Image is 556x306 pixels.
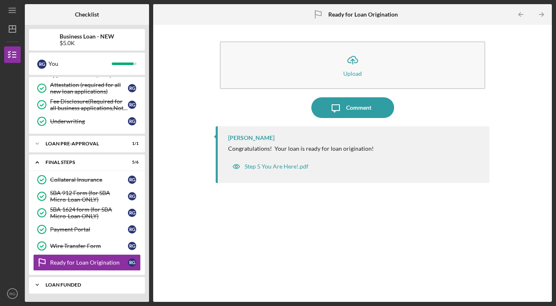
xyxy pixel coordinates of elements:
a: Payment PortalRG [33,221,141,238]
a: UnderwritingRG [33,113,141,130]
b: Business Loan - NEW [60,33,114,40]
div: Attestation (required for all new loan applications) [50,82,128,95]
div: R G [128,101,136,109]
div: Wire Transfer Form [50,243,128,249]
div: LOAN PRE-APPROVAL [46,141,118,146]
div: R G [128,84,136,92]
div: FINAL STEPS [46,160,118,165]
b: Ready for Loan Origination [328,11,398,18]
a: Collateral InsuranceRG [33,171,141,188]
div: Ready for Loan Origination [50,259,128,266]
div: Upload [343,70,362,77]
div: Congratulations! Your loan is ready for loan origination! [228,145,374,152]
a: Ready for Loan OriginationRG [33,254,141,271]
div: 5 / 6 [124,160,139,165]
button: Comment [311,97,394,118]
div: Payment Portal [50,226,128,233]
a: Attestation (required for all new loan applications)RG [33,80,141,96]
text: RG [10,292,15,296]
a: Fee Disclosure(Required for all business applications,Not needed for Contractor loans)RG [33,96,141,113]
div: 1 / 1 [124,141,139,146]
button: RG [4,285,21,302]
div: R G [128,242,136,250]
a: SBA 912 Form (for SBA Micro-Loan ONLY)RG [33,188,141,205]
div: Step 5 You Are Here!.pdf [245,163,308,170]
div: Underwriting [50,118,128,125]
div: R G [128,209,136,217]
div: R G [128,117,136,125]
div: R G [128,176,136,184]
div: R G [37,60,46,69]
a: Wire Transfer FormRG [33,238,141,254]
div: You [48,57,112,71]
div: $5.0K [60,40,114,46]
b: Checklist [75,11,99,18]
button: Upload [220,41,485,89]
div: SBA 912 Form (for SBA Micro-Loan ONLY) [50,190,128,203]
div: SBA 1624 form (for SBA Micro-Loan ONLY) [50,206,128,219]
div: Comment [346,97,371,118]
button: Step 5 You Are Here!.pdf [228,158,313,175]
div: Fee Disclosure(Required for all business applications,Not needed for Contractor loans) [50,98,128,111]
div: R G [128,258,136,267]
div: R G [128,225,136,234]
div: LOAN FUNDED [46,282,135,287]
a: SBA 1624 form (for SBA Micro-Loan ONLY)RG [33,205,141,221]
div: Collateral Insurance [50,176,128,183]
div: R G [128,192,136,200]
div: [PERSON_NAME] [228,135,274,141]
